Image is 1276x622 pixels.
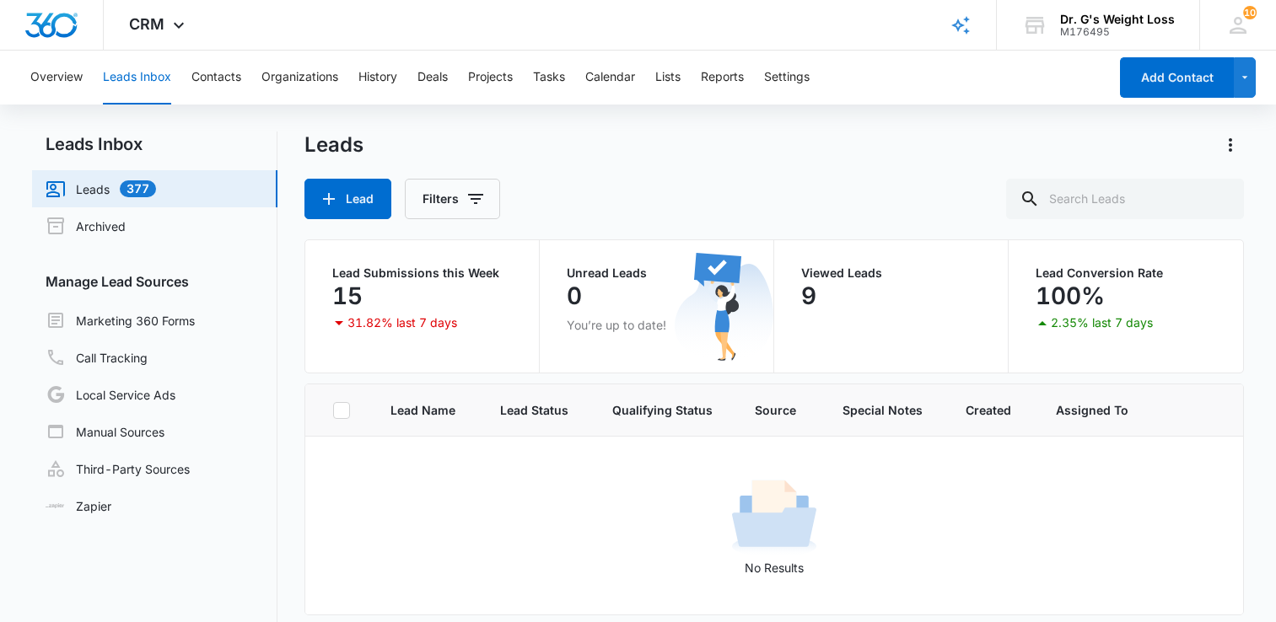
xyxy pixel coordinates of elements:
[261,51,338,105] button: Organizations
[103,51,171,105] button: Leads Inbox
[32,271,277,292] h3: Manage Lead Sources
[46,310,195,330] a: Marketing 360 Forms
[843,401,925,419] span: Special Notes
[701,51,744,105] button: Reports
[567,282,582,309] p: 0
[1243,6,1257,19] span: 10
[347,317,457,329] p: 31.82% last 7 days
[191,51,241,105] button: Contacts
[612,401,714,419] span: Qualifying Status
[801,267,981,279] p: Viewed Leads
[304,179,391,219] button: Lead
[1243,6,1257,19] div: notifications count
[732,475,816,559] img: No Results
[332,282,363,309] p: 15
[304,132,363,158] h1: Leads
[46,179,156,199] a: Leads377
[1006,179,1244,219] input: Search Leads
[46,421,164,442] a: Manual Sources
[755,401,802,419] span: Source
[1217,131,1244,158] button: Actions
[500,401,573,419] span: Lead Status
[1056,401,1128,419] span: Assigned To
[129,15,164,33] span: CRM
[405,179,500,219] button: Filters
[567,267,746,279] p: Unread Leads
[655,51,681,105] button: Lists
[533,51,565,105] button: Tasks
[1120,57,1234,98] button: Add Contact
[417,51,448,105] button: Deals
[1036,282,1105,309] p: 100%
[332,267,512,279] p: Lead Submissions this Week
[46,347,148,367] a: Call Tracking
[966,401,1015,419] span: Created
[46,458,190,479] a: Third-Party Sources
[32,131,277,157] h2: Leads Inbox
[390,401,460,419] span: Lead Name
[567,316,746,334] p: You’re up to date!
[30,51,83,105] button: Overview
[46,216,126,236] a: Archived
[585,51,635,105] button: Calendar
[46,384,175,405] a: Local Service Ads
[468,51,513,105] button: Projects
[1060,13,1175,26] div: account name
[1051,317,1153,329] p: 2.35% last 7 days
[1036,267,1216,279] p: Lead Conversion Rate
[358,51,397,105] button: History
[764,51,810,105] button: Settings
[801,282,816,309] p: 9
[1060,26,1175,38] div: account id
[46,497,111,515] a: Zapier
[306,559,1242,576] p: No Results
